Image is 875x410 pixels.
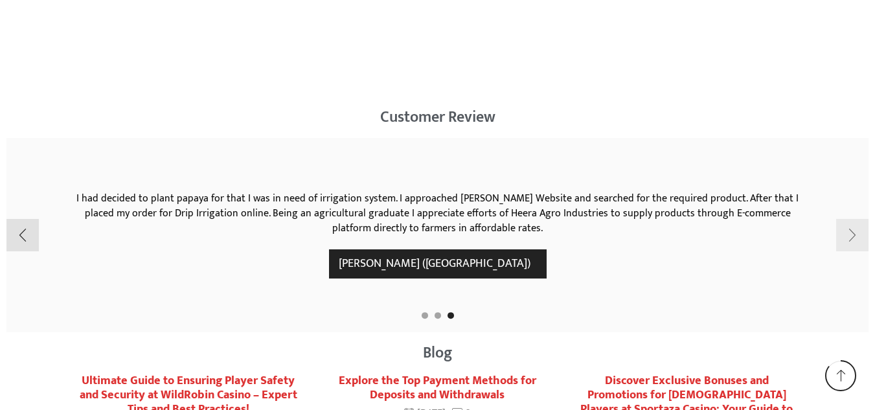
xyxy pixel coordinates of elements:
div: Next slide [836,219,869,251]
h2: Blog [75,345,801,361]
div: [PERSON_NAME] ([GEOGRAPHIC_DATA]) [329,249,547,279]
h2: Customer Review​ [6,109,869,125]
span: Go to slide 2 [435,312,441,319]
div: 4 / 5 [6,138,869,332]
span: Go to slide 1 [422,312,428,319]
div: Previous slide [6,219,39,251]
a: Explore the Top Payment Methods for Deposits and Withdrawals [339,370,536,405]
div: I had decided to plant papaya for that I was in need of irrigation system. I approached [PERSON_N... [69,192,807,236]
span: Go to slide 3 [448,312,454,319]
